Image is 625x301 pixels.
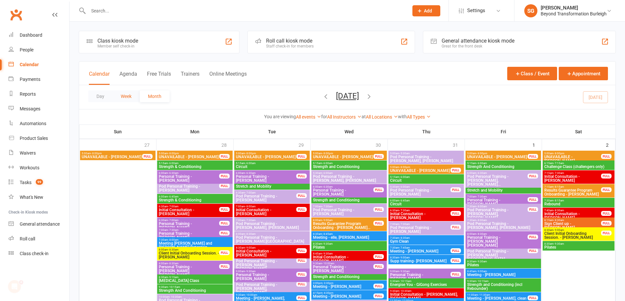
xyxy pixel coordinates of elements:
span: 6:00am [390,199,463,202]
a: Product Sales [9,131,69,146]
span: Gym Clean [390,239,463,243]
span: 5:00am [313,152,374,155]
span: - 7:30am [322,205,333,208]
div: FULL [296,174,307,179]
div: FULL [450,258,461,263]
div: FULL [601,211,612,216]
span: Pod Personal Training - [PERSON_NAME] [236,194,297,202]
span: 5:00am [158,152,219,155]
div: FULL [450,168,461,173]
a: Automations [9,116,69,131]
span: Pod Personal Training - [PERSON_NAME] [313,208,374,216]
a: Calendar [9,57,69,72]
span: 8:00am [158,262,219,265]
span: - 8:00pm [553,152,564,155]
span: Pod Personal Training - [PERSON_NAME] [390,188,451,196]
span: Personal Training - [PERSON_NAME] [236,175,297,182]
span: - 9:00am [476,270,487,273]
span: - 7:00am [168,219,178,222]
div: FULL [373,264,384,269]
span: 8:00am [236,233,308,235]
div: FULL [219,183,230,188]
span: Pod Personal Training - [PERSON_NAME], [PERSON_NAME]... [467,175,528,186]
span: - 7:00am [168,205,178,208]
span: 5:30am [390,185,451,188]
span: Pilates [313,245,385,249]
span: - 8:30am [553,219,564,222]
span: 7:45am [544,209,601,212]
span: 6:30am [390,209,451,212]
span: Strength & Conditioning [158,198,231,202]
div: FULL [373,254,384,259]
div: FULL [373,187,384,192]
span: - 6:00am [476,162,487,165]
a: Class kiosk mode [9,246,69,261]
div: FULL [601,174,612,179]
span: 9:30am [313,262,374,265]
span: Pod Personal Training - [PERSON_NAME] [390,226,451,234]
span: 7:00am [390,223,451,226]
span: 8:30am [313,242,385,245]
div: 1 [532,139,542,150]
span: Results Guarantee Program Onboarding - [PERSON_NAME] [544,188,601,196]
span: - 8:00pm [168,152,179,155]
span: - 6:00am [168,162,178,165]
div: Class kiosk mode [97,38,138,44]
a: People [9,43,69,57]
span: 6:30am [158,205,219,208]
span: 7:30am [544,199,613,202]
span: 8:30am [236,246,297,249]
strong: at [362,114,366,119]
span: - 8:15am [553,199,564,202]
a: Waivers [9,146,69,160]
div: FULL [219,221,230,226]
span: - 6:30am [168,172,178,175]
span: Initial Consultation - [PERSON_NAME] [544,175,601,182]
span: Pod Personal Training - [PERSON_NAME], [PERSON_NAME] [236,222,308,230]
div: Waivers [20,150,36,156]
span: 4 [20,279,25,284]
div: FULL [296,258,307,263]
span: Initial Consultation - [PERSON_NAME] [236,208,297,216]
span: 5:00am [390,166,451,169]
span: Challenge Class (challengers only) [544,165,613,169]
span: - 9:00am [399,256,410,259]
button: Online Meetings [209,71,247,85]
span: 6:00am [467,172,528,175]
div: Messages [20,106,40,111]
span: - 9:30am [245,270,256,273]
span: - 7:00am [245,191,256,194]
span: Rebound [544,202,613,206]
span: - 5:30am [399,152,410,155]
div: FULL [601,231,612,235]
button: Agenda [119,71,137,85]
a: Tasks 99 [9,175,69,190]
span: 5:15am [467,162,540,165]
span: Pilates [467,263,540,267]
div: SG [524,4,537,17]
div: FULL [219,154,230,159]
th: Sun [79,125,156,139]
span: - 8:00am [476,219,487,222]
span: - 8:15am [553,185,564,188]
span: UNAVAILABLE - [PERSON_NAME] [81,155,142,159]
span: 7:30am [467,205,528,208]
span: - 8:00am [245,205,256,208]
span: - 9:30am [322,242,333,245]
span: - 6:30am [322,185,333,188]
span: 7:00am [236,205,297,208]
span: 7:30am [467,219,540,222]
div: FULL [601,187,612,192]
span: - 8:30am [168,262,178,265]
div: [PERSON_NAME] [541,5,607,11]
div: FULL [528,248,538,253]
span: Personal Training - [PERSON_NAME] [158,175,219,182]
span: 5:00am [390,152,463,155]
span: - 6:30am [245,172,256,175]
span: Strength and Conditioning [313,198,385,202]
a: General attendance kiosk mode [9,217,69,232]
a: Reports [9,87,69,102]
span: Circuit [390,179,463,182]
div: 30 [376,139,387,150]
div: Roll call [20,236,35,241]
